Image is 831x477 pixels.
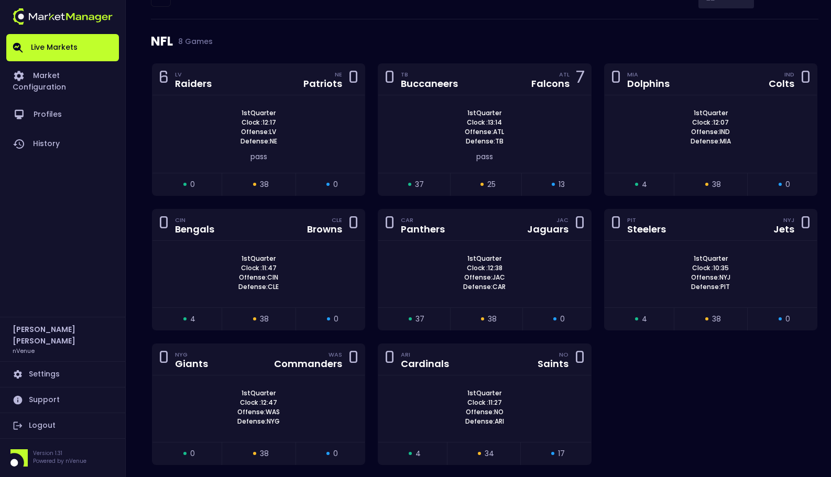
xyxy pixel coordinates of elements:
div: LV [175,70,212,79]
div: Browns [307,225,342,234]
span: 38 [712,179,721,190]
div: 0 [385,350,395,369]
div: 0 [348,70,358,89]
p: Version 1.31 [33,449,86,457]
span: 8 Games [173,37,213,46]
div: 0 [348,215,358,235]
span: 38 [260,314,269,325]
span: 0 [785,179,790,190]
div: NYJ [783,216,794,224]
div: 0 [611,215,621,235]
div: Steelers [627,225,666,234]
div: PIT [627,216,666,224]
span: Defense: CLE [235,282,282,292]
div: 0 [159,215,169,235]
span: 0 [190,179,195,190]
div: Bengals [175,225,214,234]
span: Defense: CAR [460,282,509,292]
div: Dolphins [627,79,670,88]
span: 1st Quarter [238,254,279,263]
span: Defense: TB [463,137,507,146]
div: NE [335,70,342,79]
div: MIA [627,70,670,79]
span: Clock : 11:47 [238,263,280,273]
span: Defense: ARI [462,417,507,426]
span: 38 [488,314,497,325]
span: Clock : 11:27 [464,398,505,407]
div: 6 [159,70,169,89]
span: Clock : 10:35 [689,263,732,273]
span: 0 [333,179,338,190]
span: 1st Quarter [464,108,505,118]
div: 0 [385,215,395,235]
span: pass [250,151,267,162]
span: 1st Quarter [238,108,279,118]
span: 1st Quarter [464,389,505,398]
div: Panthers [401,225,445,234]
span: Offense: WAS [234,407,283,417]
span: Defense: PIT [688,282,733,292]
div: Buccaneers [401,79,458,88]
div: Giants [175,359,208,369]
span: 0 [785,314,790,325]
span: Offense: CIN [236,273,281,282]
a: History [6,129,119,159]
span: Defense: MIA [687,137,734,146]
div: Falcons [531,79,570,88]
div: Jets [773,225,794,234]
span: 0 [334,314,338,325]
span: Clock : 12:17 [238,118,279,127]
div: 0 [575,350,585,369]
div: NYG [175,350,208,359]
span: 38 [260,448,269,459]
div: 0 [575,215,585,235]
span: 13 [559,179,565,190]
a: Market Configuration [6,61,119,100]
span: 0 [560,314,565,325]
span: Offense: NYJ [688,273,734,282]
span: 1st Quarter [464,254,505,263]
div: 0 [348,350,358,369]
span: Offense: IND [688,127,733,137]
div: 7 [576,70,585,89]
span: Defense: NE [237,137,280,146]
div: TB [401,70,458,79]
a: Profiles [6,100,119,129]
span: 4 [415,448,421,459]
span: 1st Quarter [691,108,731,118]
a: Logout [6,413,119,438]
div: 0 [385,70,395,89]
span: 25 [487,179,496,190]
span: 1st Quarter [691,254,731,263]
span: 0 [190,448,195,459]
div: ATL [559,70,570,79]
span: 1st Quarter [238,389,279,398]
span: Clock : 12:38 [464,263,506,273]
div: Commanders [274,359,342,369]
div: 0 [801,215,811,235]
div: Jaguars [527,225,568,234]
div: 0 [611,70,621,89]
span: Defense: NYG [234,417,283,426]
a: Support [6,387,119,413]
span: 37 [415,179,424,190]
div: CAR [401,216,445,224]
span: 37 [415,314,424,325]
div: 0 [801,70,811,89]
div: NO [559,350,568,359]
span: 4 [642,314,647,325]
div: CIN [175,216,214,224]
span: Clock : 12:47 [237,398,280,407]
div: JAC [556,216,568,224]
h2: [PERSON_NAME] [PERSON_NAME] [13,324,113,347]
h3: nVenue [13,347,35,354]
span: pass [476,151,493,162]
div: 0 [159,350,169,369]
span: Offense: LV [238,127,279,137]
div: Raiders [175,79,212,88]
div: Colts [769,79,794,88]
div: WAS [329,350,342,359]
div: Cardinals [401,359,449,369]
img: logo [13,8,113,25]
span: Clock : 13:14 [464,118,505,127]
